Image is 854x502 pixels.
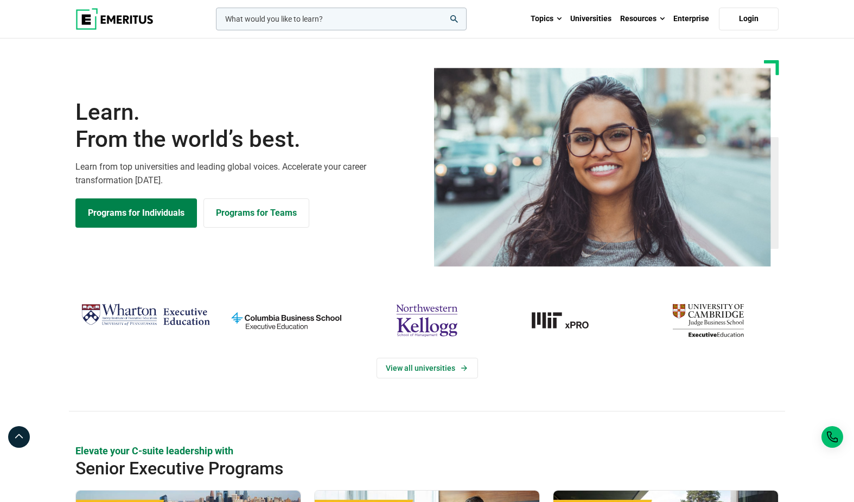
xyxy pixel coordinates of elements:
[434,68,771,267] img: Learn from the world's best
[362,299,492,342] img: northwestern-kellogg
[75,99,420,153] h1: Learn.
[75,458,708,479] h2: Senior Executive Programs
[221,299,351,342] img: columbia-business-school
[216,8,467,30] input: woocommerce-product-search-field-0
[719,8,779,30] a: Login
[643,299,773,342] img: cambridge-judge-business-school
[75,198,197,228] a: Explore Programs
[75,444,779,458] p: Elevate your C-suite leadership with
[503,299,633,342] img: MIT xPRO
[75,160,420,188] p: Learn from top universities and leading global voices. Accelerate your career transformation [DATE].
[81,299,211,331] img: Wharton Executive Education
[75,126,420,153] span: From the world’s best.
[203,198,309,228] a: Explore for Business
[377,358,478,378] a: View Universities
[503,299,633,342] a: MIT-xPRO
